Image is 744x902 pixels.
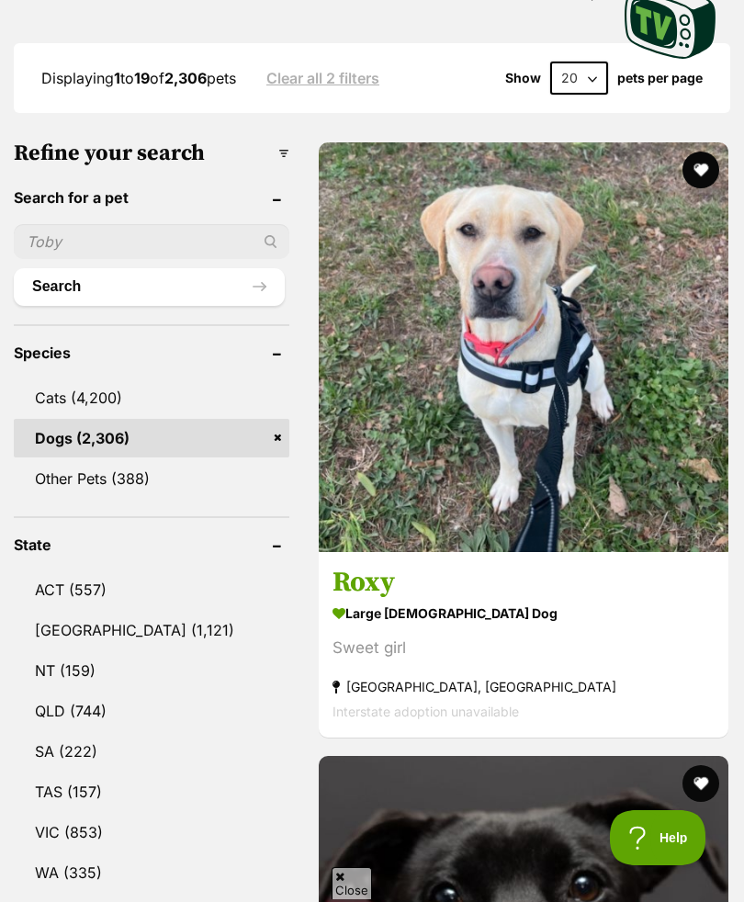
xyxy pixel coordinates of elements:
[14,651,289,690] a: NT (159)
[114,69,120,87] strong: 1
[14,692,289,730] a: QLD (744)
[14,378,289,417] a: Cats (4,200)
[41,69,236,87] span: Displaying to of pets
[682,765,719,802] button: favourite
[14,570,289,609] a: ACT (557)
[610,810,707,865] iframe: Help Scout Beacon - Open
[333,566,715,601] h3: Roxy
[14,611,289,649] a: [GEOGRAPHIC_DATA] (1,121)
[14,536,289,553] header: State
[14,141,289,166] h3: Refine your search
[682,152,719,188] button: favourite
[14,459,289,498] a: Other Pets (388)
[319,142,728,552] img: Roxy - Labrador Retriever Dog
[14,268,285,305] button: Search
[333,705,519,720] span: Interstate adoption unavailable
[14,189,289,206] header: Search for a pet
[14,419,289,457] a: Dogs (2,306)
[164,69,207,87] strong: 2,306
[332,867,372,899] span: Close
[134,69,150,87] strong: 19
[333,675,715,700] strong: [GEOGRAPHIC_DATA], [GEOGRAPHIC_DATA]
[266,70,379,86] a: Clear all 2 filters
[14,772,289,811] a: TAS (157)
[14,224,289,259] input: Toby
[333,601,715,627] strong: large [DEMOGRAPHIC_DATA] Dog
[14,853,289,892] a: WA (335)
[319,552,728,739] a: Roxy large [DEMOGRAPHIC_DATA] Dog Sweet girl [GEOGRAPHIC_DATA], [GEOGRAPHIC_DATA] Interstate adop...
[505,71,541,85] span: Show
[14,732,289,771] a: SA (222)
[617,71,703,85] label: pets per page
[14,344,289,361] header: Species
[14,813,289,851] a: VIC (853)
[333,637,715,661] div: Sweet girl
